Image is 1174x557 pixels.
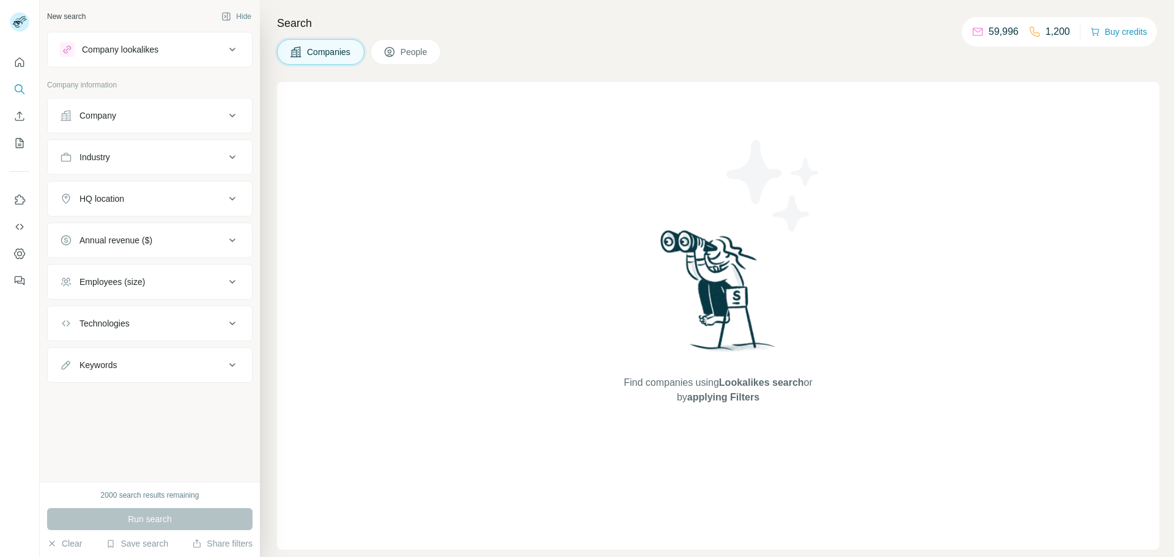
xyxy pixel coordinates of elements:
[79,317,130,330] div: Technologies
[47,79,253,90] p: Company information
[620,375,816,405] span: Find companies using or by
[10,78,29,100] button: Search
[10,51,29,73] button: Quick start
[82,43,158,56] div: Company lookalikes
[79,234,152,246] div: Annual revenue ($)
[79,359,117,371] div: Keywords
[48,350,252,380] button: Keywords
[1090,23,1147,40] button: Buy credits
[718,131,829,241] img: Surfe Illustration - Stars
[48,184,252,213] button: HQ location
[719,377,804,388] span: Lookalikes search
[192,537,253,550] button: Share filters
[10,270,29,292] button: Feedback
[213,7,260,26] button: Hide
[79,109,116,122] div: Company
[48,267,252,297] button: Employees (size)
[10,216,29,238] button: Use Surfe API
[101,490,199,501] div: 2000 search results remaining
[48,226,252,255] button: Annual revenue ($)
[48,142,252,172] button: Industry
[10,105,29,127] button: Enrich CSV
[79,151,110,163] div: Industry
[48,101,252,130] button: Company
[307,46,352,58] span: Companies
[989,24,1019,39] p: 59,996
[10,132,29,154] button: My lists
[655,227,782,363] img: Surfe Illustration - Woman searching with binoculars
[401,46,429,58] span: People
[79,193,124,205] div: HQ location
[48,35,252,64] button: Company lookalikes
[687,392,759,402] span: applying Filters
[47,11,86,22] div: New search
[79,276,145,288] div: Employees (size)
[10,243,29,265] button: Dashboard
[277,15,1159,32] h4: Search
[10,189,29,211] button: Use Surfe on LinkedIn
[106,537,168,550] button: Save search
[48,309,252,338] button: Technologies
[1046,24,1070,39] p: 1,200
[47,537,82,550] button: Clear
